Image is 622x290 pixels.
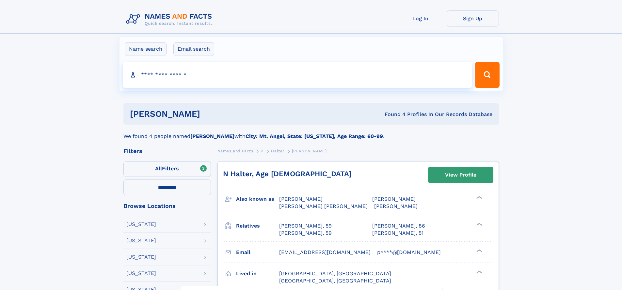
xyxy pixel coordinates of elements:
[279,222,332,230] a: [PERSON_NAME], 59
[428,167,493,183] a: View Profile
[279,270,391,277] span: [GEOGRAPHIC_DATA], [GEOGRAPHIC_DATA]
[173,42,214,56] label: Email search
[261,149,264,153] span: H
[236,220,279,231] h3: Relatives
[236,268,279,279] h3: Lived in
[475,222,483,226] div: ❯
[130,110,293,118] h1: [PERSON_NAME]
[372,222,425,230] a: [PERSON_NAME], 86
[246,133,383,139] b: City: Mt. Angel, State: [US_STATE], Age Range: 60-99
[223,170,352,178] a: N Halter, Age [DEMOGRAPHIC_DATA]
[372,196,416,202] span: [PERSON_NAME]
[126,254,156,260] div: [US_STATE]
[372,230,423,237] a: [PERSON_NAME], 51
[236,247,279,258] h3: Email
[475,196,483,200] div: ❯
[123,161,211,177] label: Filters
[123,125,499,140] div: We found 4 people named with .
[123,148,211,154] div: Filters
[447,10,499,26] a: Sign Up
[217,147,253,155] a: Names and Facts
[126,271,156,276] div: [US_STATE]
[125,42,167,56] label: Name search
[123,62,472,88] input: search input
[475,62,499,88] button: Search Button
[190,133,234,139] b: [PERSON_NAME]
[279,230,332,237] a: [PERSON_NAME], 59
[126,222,156,227] div: [US_STATE]
[236,194,279,205] h3: Also known as
[123,10,217,28] img: Logo Names and Facts
[271,147,284,155] a: Halter
[279,249,371,255] span: [EMAIL_ADDRESS][DOMAIN_NAME]
[271,149,284,153] span: Halter
[394,10,447,26] a: Log In
[279,196,323,202] span: [PERSON_NAME]
[292,149,327,153] span: [PERSON_NAME]
[445,167,476,182] div: View Profile
[374,203,418,209] span: [PERSON_NAME]
[126,238,156,243] div: [US_STATE]
[155,165,162,172] span: All
[279,203,368,209] span: [PERSON_NAME] [PERSON_NAME]
[475,270,483,274] div: ❯
[261,147,264,155] a: H
[475,248,483,253] div: ❯
[123,203,211,209] div: Browse Locations
[279,278,391,284] span: [GEOGRAPHIC_DATA], [GEOGRAPHIC_DATA]
[292,111,492,118] div: Found 4 Profiles In Our Records Database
